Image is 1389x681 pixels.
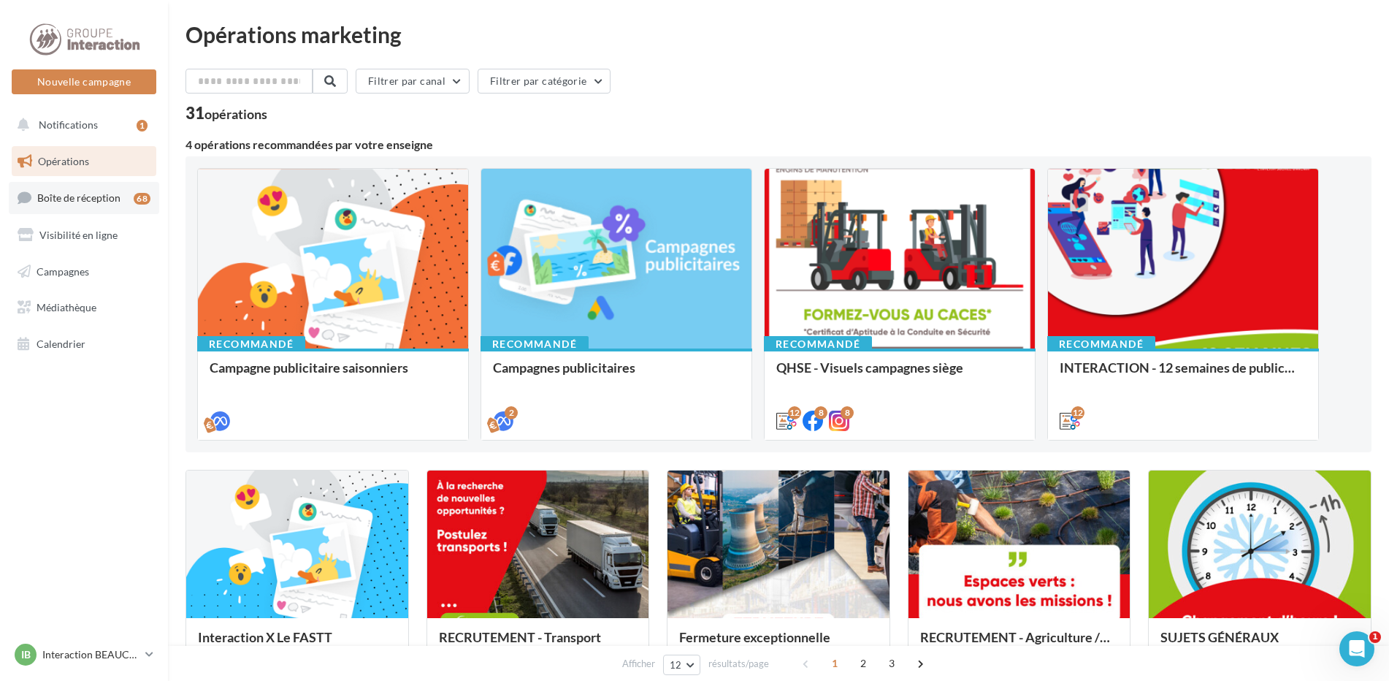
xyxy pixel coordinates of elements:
[356,69,470,94] button: Filtrer par canal
[663,655,700,675] button: 12
[1071,406,1084,419] div: 12
[12,69,156,94] button: Nouvelle campagne
[493,360,740,389] div: Campagnes publicitaires
[1047,336,1155,352] div: Recommandé
[185,105,267,121] div: 31
[210,360,456,389] div: Campagne publicitaire saisonniers
[823,652,846,675] span: 1
[185,23,1371,45] div: Opérations marketing
[1369,631,1381,643] span: 1
[481,336,589,352] div: Recommandé
[1339,631,1374,666] iframe: Intercom live chat
[37,191,120,204] span: Boîte de réception
[814,406,827,419] div: 8
[439,630,638,659] div: RECRUTEMENT - Transport
[198,630,397,659] div: Interaction X Le FASTT
[197,336,305,352] div: Recommandé
[776,360,1023,389] div: QHSE - Visuels campagnes siège
[37,338,85,350] span: Calendrier
[39,118,98,131] span: Notifications
[185,139,1371,151] div: 4 opérations recommandées par votre enseigne
[505,406,518,419] div: 2
[204,107,267,121] div: opérations
[841,406,854,419] div: 8
[1060,360,1306,389] div: INTERACTION - 12 semaines de publication
[37,265,89,277] span: Campagnes
[38,155,89,167] span: Opérations
[137,120,148,132] div: 1
[852,652,875,675] span: 2
[21,647,31,662] span: IB
[9,256,159,287] a: Campagnes
[9,182,159,213] a: Boîte de réception68
[880,652,903,675] span: 3
[9,146,159,177] a: Opérations
[134,193,150,205] div: 68
[9,292,159,323] a: Médiathèque
[1160,630,1359,659] div: SUJETS GÉNÉRAUX
[764,336,872,352] div: Recommandé
[679,630,878,659] div: Fermeture exceptionnelle
[920,630,1119,659] div: RECRUTEMENT - Agriculture / Espaces verts
[708,657,769,671] span: résultats/page
[622,657,655,671] span: Afficher
[478,69,611,94] button: Filtrer par catégorie
[39,229,118,241] span: Visibilité en ligne
[9,220,159,251] a: Visibilité en ligne
[9,110,153,140] button: Notifications 1
[788,406,801,419] div: 12
[9,329,159,359] a: Calendrier
[670,659,682,671] span: 12
[12,641,156,669] a: IB Interaction BEAUCAIRE
[42,647,139,662] p: Interaction BEAUCAIRE
[37,301,96,313] span: Médiathèque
